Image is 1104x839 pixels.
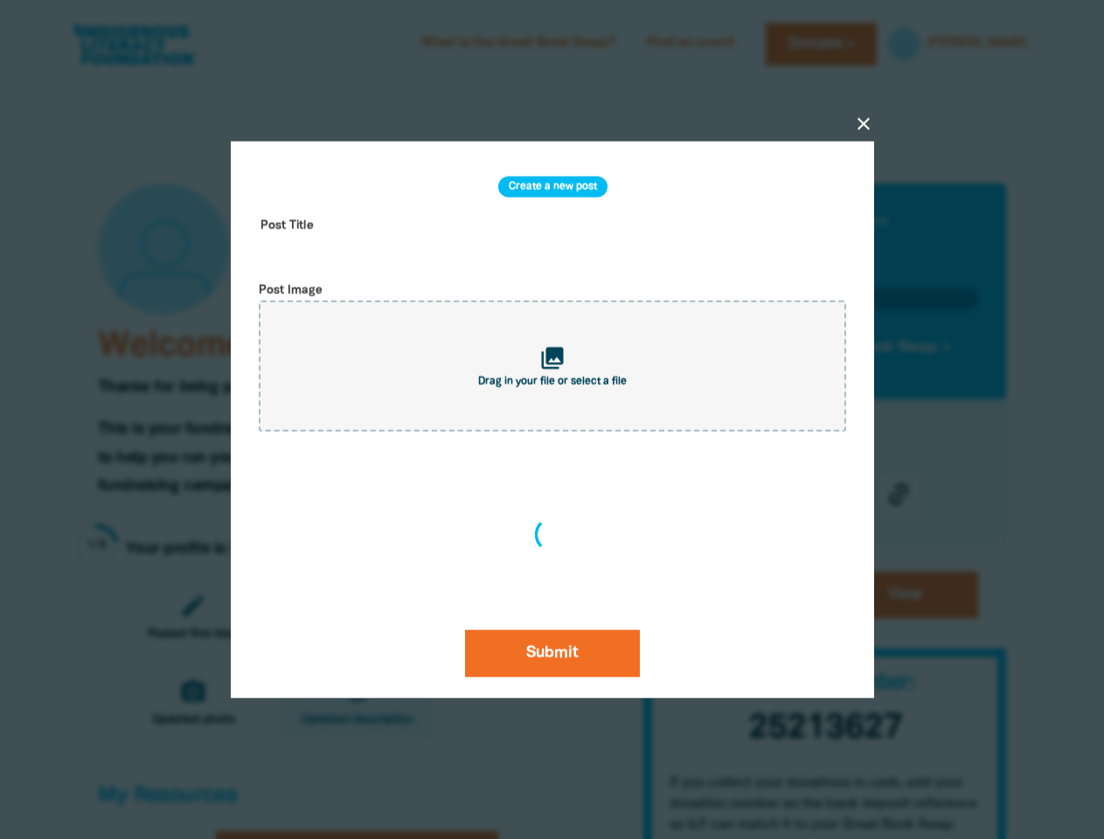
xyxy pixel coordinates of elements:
[539,345,566,371] i: collections
[497,177,607,198] h3: Create a new post
[478,377,627,387] span: Drag in your file or select a file
[465,629,640,676] button: Submit
[853,114,874,135] button: close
